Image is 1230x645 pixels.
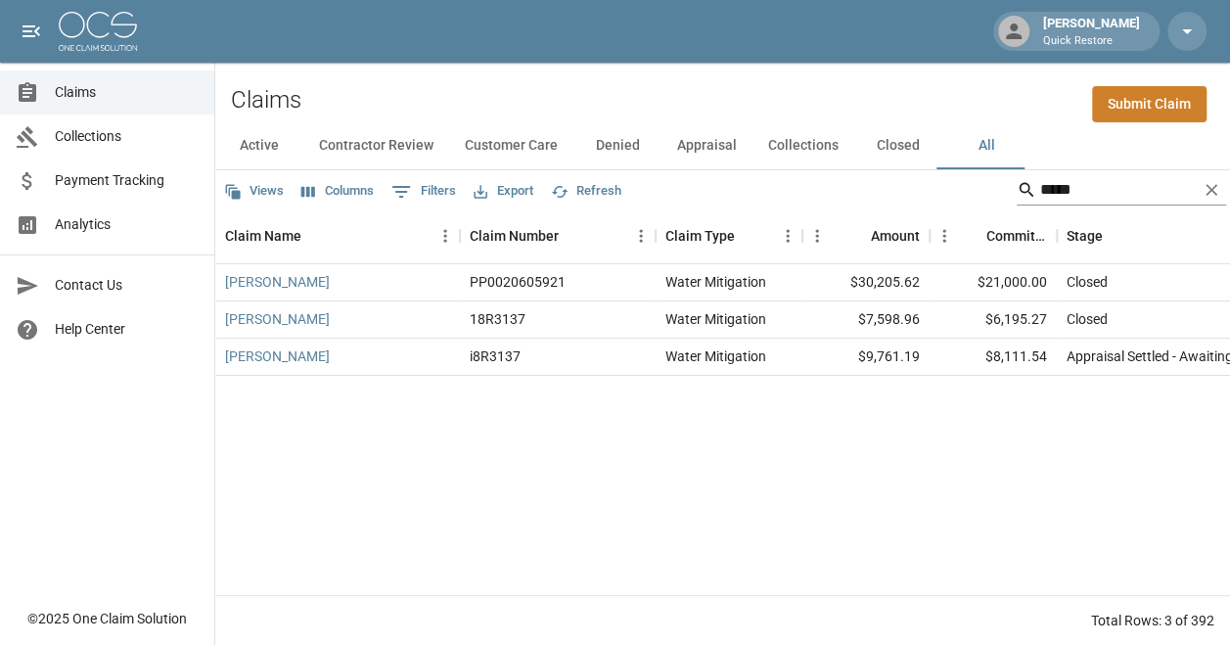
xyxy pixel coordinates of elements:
[27,609,187,628] div: © 2025 One Claim Solution
[930,264,1057,301] div: $21,000.00
[1197,175,1226,205] button: Clear
[1043,33,1140,50] p: Quick Restore
[296,176,379,207] button: Select columns
[661,122,752,169] button: Appraisal
[843,222,871,250] button: Sort
[665,309,766,329] div: Water Mitigation
[802,264,930,301] div: $30,205.62
[1035,14,1148,49] div: [PERSON_NAME]
[59,12,137,51] img: ocs-logo-white-transparent.png
[225,309,330,329] a: [PERSON_NAME]
[802,301,930,339] div: $7,598.96
[225,272,330,292] a: [PERSON_NAME]
[871,208,920,263] div: Amount
[470,346,521,366] div: i8R3137
[301,222,329,250] button: Sort
[930,208,1057,263] div: Committed Amount
[854,122,942,169] button: Closed
[546,176,626,207] button: Refresh
[225,208,301,263] div: Claim Name
[1067,272,1108,292] div: Closed
[1091,611,1214,630] div: Total Rows: 3 of 392
[802,221,832,251] button: Menu
[460,208,656,263] div: Claim Number
[773,221,802,251] button: Menu
[219,176,289,207] button: Views
[303,122,449,169] button: Contractor Review
[55,82,199,103] span: Claims
[225,346,330,366] a: [PERSON_NAME]
[665,346,766,366] div: Water Mitigation
[930,221,959,251] button: Menu
[573,122,661,169] button: Denied
[1067,309,1108,329] div: Closed
[665,272,766,292] div: Water Mitigation
[55,275,199,296] span: Contact Us
[470,309,525,329] div: 18R3137
[1092,86,1207,122] a: Submit Claim
[930,301,1057,339] div: $6,195.27
[559,222,586,250] button: Sort
[55,170,199,191] span: Payment Tracking
[1067,208,1103,263] div: Stage
[665,208,735,263] div: Claim Type
[1103,222,1130,250] button: Sort
[215,122,1230,169] div: dynamic tabs
[387,176,461,207] button: Show filters
[802,339,930,376] div: $9,761.19
[626,221,656,251] button: Menu
[431,221,460,251] button: Menu
[12,12,51,51] button: open drawer
[215,122,303,169] button: Active
[802,208,930,263] div: Amount
[470,272,566,292] div: PP0020605921
[470,208,559,263] div: Claim Number
[55,214,199,235] span: Analytics
[942,122,1030,169] button: All
[449,122,573,169] button: Customer Care
[1017,174,1226,209] div: Search
[959,222,986,250] button: Sort
[930,339,1057,376] div: $8,111.54
[215,208,460,263] div: Claim Name
[752,122,854,169] button: Collections
[55,126,199,147] span: Collections
[735,222,762,250] button: Sort
[55,319,199,340] span: Help Center
[656,208,802,263] div: Claim Type
[231,86,301,115] h2: Claims
[986,208,1047,263] div: Committed Amount
[469,176,538,207] button: Export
